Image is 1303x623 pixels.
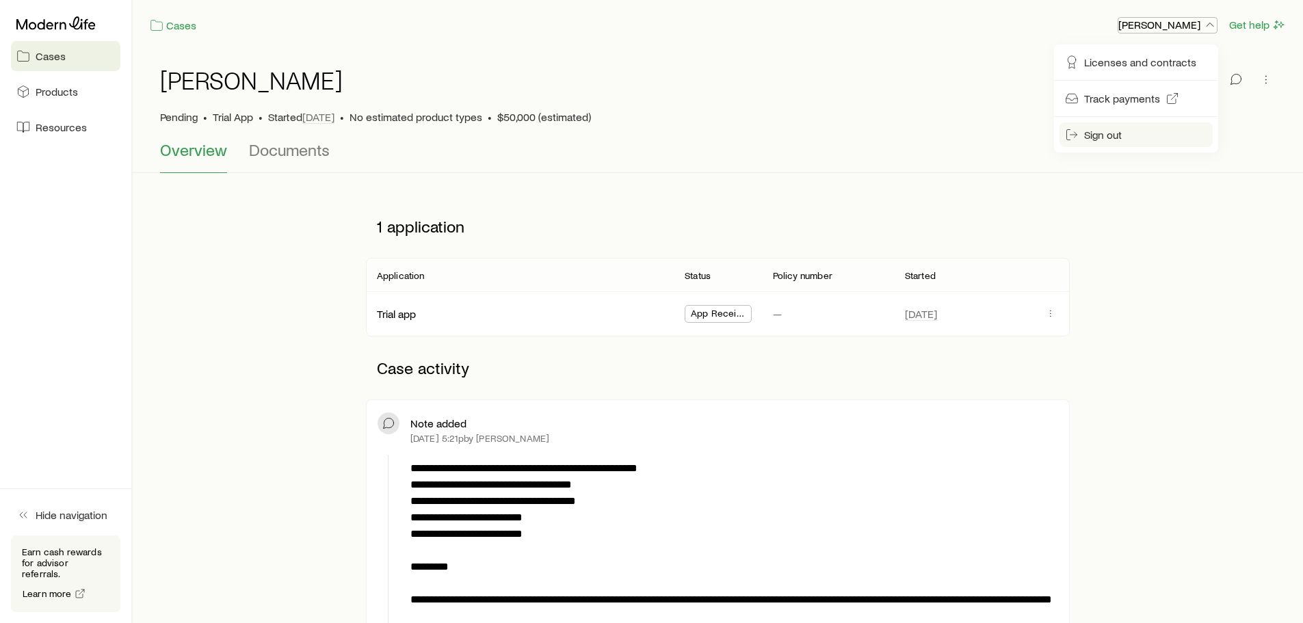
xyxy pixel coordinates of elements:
[1084,92,1160,105] span: Track payments
[377,307,416,320] a: Trial app
[1118,17,1218,34] button: [PERSON_NAME]
[340,110,344,124] span: •
[11,77,120,107] a: Products
[36,85,78,98] span: Products
[350,110,482,124] span: No estimated product types
[410,433,549,444] p: [DATE] 5:21p by [PERSON_NAME]
[1118,18,1217,31] p: [PERSON_NAME]
[1059,50,1213,75] a: Licenses and contracts
[377,270,425,281] p: Application
[366,347,1070,388] p: Case activity
[905,307,937,321] span: [DATE]
[1228,17,1287,33] button: Get help
[685,270,711,281] p: Status
[1084,128,1122,142] span: Sign out
[259,110,263,124] span: •
[497,110,591,124] span: $50,000 (estimated)
[773,307,782,321] p: —
[203,110,207,124] span: •
[11,41,120,71] a: Cases
[302,110,334,124] span: [DATE]
[905,270,936,281] p: Started
[366,206,1070,247] p: 1 application
[160,110,198,124] p: Pending
[268,110,334,124] p: Started
[160,140,227,159] span: Overview
[11,535,120,612] div: Earn cash rewards for advisor referrals.Learn more
[249,140,330,159] span: Documents
[488,110,492,124] span: •
[377,307,416,321] div: Trial app
[773,270,832,281] p: Policy number
[160,66,343,94] h1: [PERSON_NAME]
[11,112,120,142] a: Resources
[410,416,466,430] p: Note added
[23,589,72,598] span: Learn more
[22,546,109,579] p: Earn cash rewards for advisor referrals.
[1084,55,1196,69] span: Licenses and contracts
[11,500,120,530] button: Hide navigation
[1059,86,1213,111] a: Track payments
[36,49,66,63] span: Cases
[1059,122,1213,147] button: Sign out
[160,140,1276,173] div: Case details tabs
[691,308,746,322] span: App Received
[149,18,197,34] a: Cases
[213,110,253,124] span: Trial App
[36,120,87,134] span: Resources
[36,508,107,522] span: Hide navigation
